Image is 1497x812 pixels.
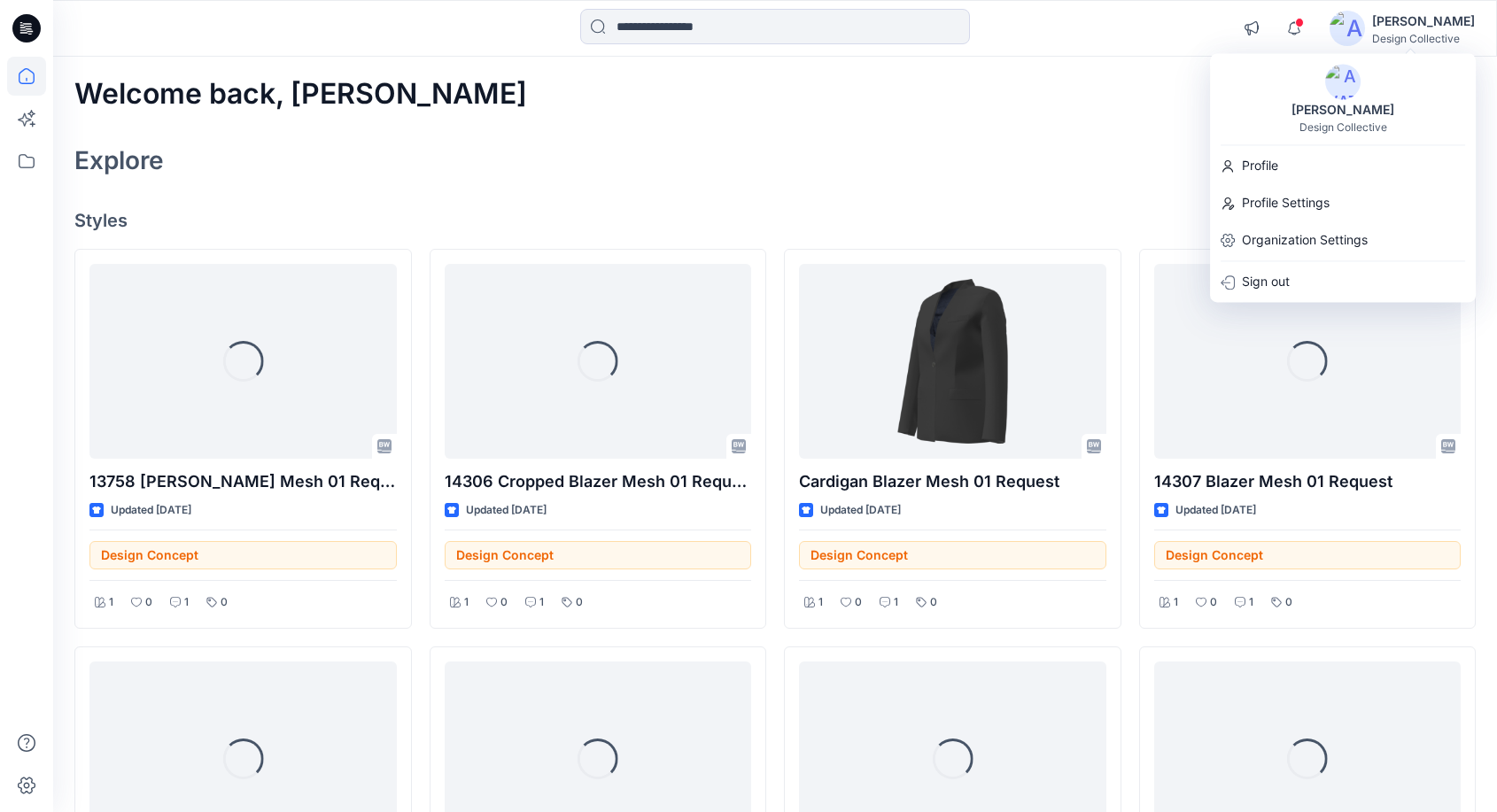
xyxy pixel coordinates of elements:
[1372,32,1475,45] div: Design Collective
[539,593,544,612] p: 1
[500,593,508,612] p: 0
[1242,149,1278,182] p: Profile
[184,593,189,612] p: 1
[1330,11,1365,46] img: avatar
[799,469,1106,494] p: Cardigan Blazer Mesh 01 Request
[74,210,1476,231] h4: Styles
[855,593,862,612] p: 0
[1242,265,1290,298] p: Sign out
[464,593,469,612] p: 1
[820,501,901,520] p: Updated [DATE]
[145,593,152,612] p: 0
[466,501,547,520] p: Updated [DATE]
[221,593,228,612] p: 0
[445,469,752,494] p: 14306 Cropped Blazer Mesh 01 Request
[1372,11,1475,32] div: [PERSON_NAME]
[1175,501,1256,520] p: Updated [DATE]
[1154,469,1462,494] p: 14307 Blazer Mesh 01 Request
[1249,593,1253,612] p: 1
[818,593,823,612] p: 1
[1299,120,1387,134] div: Design Collective
[111,501,191,520] p: Updated [DATE]
[930,593,937,612] p: 0
[74,146,164,174] h2: Explore
[894,593,898,612] p: 1
[1242,186,1330,220] p: Profile Settings
[74,78,527,111] h2: Welcome back, [PERSON_NAME]
[1210,186,1476,220] a: Profile Settings
[1210,593,1217,612] p: 0
[1281,99,1405,120] div: [PERSON_NAME]
[1210,149,1476,182] a: Profile
[1242,223,1368,257] p: Organization Settings
[1325,64,1361,99] img: avatar
[1210,223,1476,257] a: Organization Settings
[89,469,397,494] p: 13758 [PERSON_NAME] Mesh 01 Request
[576,593,583,612] p: 0
[799,264,1106,459] a: Cardigan Blazer Mesh 01 Request
[1285,593,1292,612] p: 0
[1174,593,1178,612] p: 1
[109,593,113,612] p: 1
